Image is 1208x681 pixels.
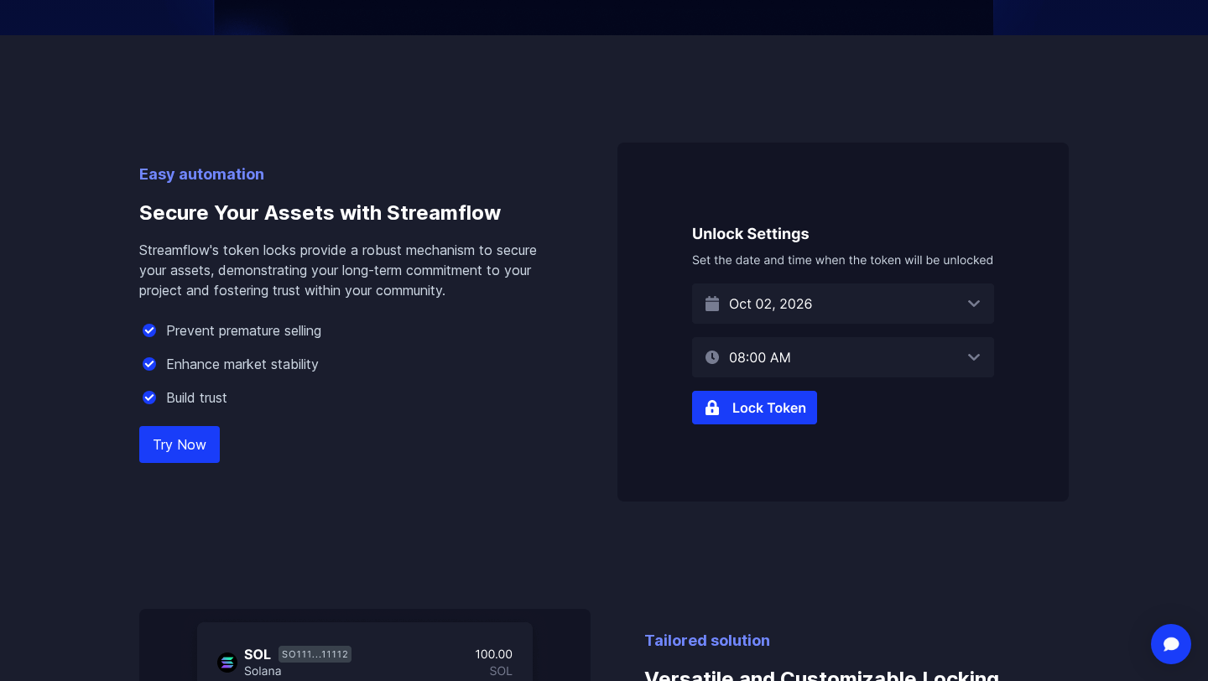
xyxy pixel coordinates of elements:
p: Streamflow's token locks provide a robust mechanism to secure your assets, demonstrating your lon... [139,240,564,300]
img: Secure Your Assets with Streamflow [617,143,1069,502]
p: Tailored solution [644,629,1069,652]
p: Easy automation [139,163,564,186]
h3: Secure Your Assets with Streamflow [139,186,564,240]
div: Open Intercom Messenger [1151,624,1191,664]
a: Try Now [139,426,220,463]
p: Prevent premature selling [166,320,321,340]
p: Build trust [166,387,227,408]
p: Enhance market stability [166,354,319,374]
